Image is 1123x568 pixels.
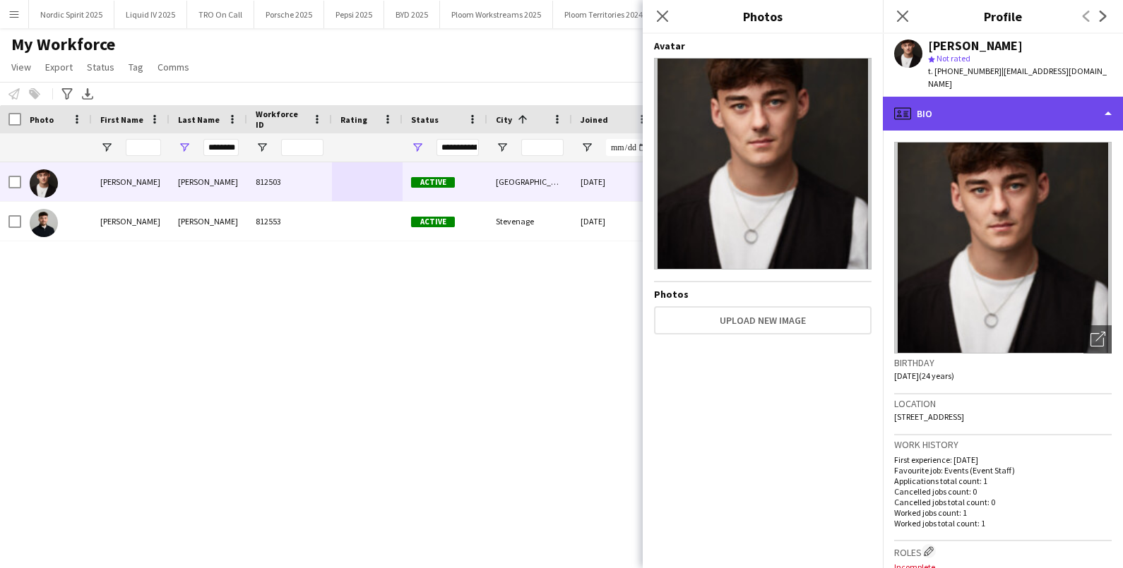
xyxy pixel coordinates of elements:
[158,61,189,73] span: Comms
[928,40,1023,52] div: [PERSON_NAME]
[521,139,564,156] input: City Filter Input
[487,202,572,241] div: Stevenage
[79,85,96,102] app-action-btn: Export XLSX
[11,61,31,73] span: View
[894,356,1112,369] h3: Birthday
[187,1,254,28] button: TRO On Call
[654,306,872,334] button: Upload new image
[894,411,964,422] span: [STREET_ADDRESS]
[572,162,657,201] div: [DATE]
[411,141,424,154] button: Open Filter Menu
[894,518,1112,528] p: Worked jobs total count: 1
[1083,325,1112,354] div: Open photos pop-in
[126,139,161,156] input: First Name Filter Input
[81,58,120,76] a: Status
[553,1,655,28] button: Ploom Territories 2024
[894,507,1112,518] p: Worked jobs count: 1
[411,217,455,227] span: Active
[30,169,58,198] img: Tom Donoghue
[411,114,439,125] span: Status
[11,34,115,55] span: My Workforce
[654,58,872,270] img: Crew avatar
[496,114,512,125] span: City
[178,114,220,125] span: Last Name
[247,162,332,201] div: 812503
[883,97,1123,131] div: Bio
[170,162,247,201] div: [PERSON_NAME]
[100,141,113,154] button: Open Filter Menu
[937,53,970,64] span: Not rated
[894,454,1112,465] p: First experience: [DATE]
[894,544,1112,559] h3: Roles
[654,40,872,52] h4: Avatar
[324,1,384,28] button: Pepsi 2025
[170,202,247,241] div: [PERSON_NAME]
[129,61,143,73] span: Tag
[40,58,78,76] a: Export
[87,61,114,73] span: Status
[581,141,593,154] button: Open Filter Menu
[894,370,954,381] span: [DATE] (24 years)
[894,476,1112,486] p: Applications total count: 1
[883,7,1123,25] h3: Profile
[281,139,323,156] input: Workforce ID Filter Input
[254,1,324,28] button: Porsche 2025
[643,7,883,25] h3: Photos
[928,66,1107,89] span: | [EMAIL_ADDRESS][DOMAIN_NAME]
[6,58,37,76] a: View
[581,114,608,125] span: Joined
[152,58,195,76] a: Comms
[894,142,1112,354] img: Crew avatar or photo
[384,1,440,28] button: BYD 2025
[928,66,1002,76] span: t. [PHONE_NUMBER]
[606,139,648,156] input: Joined Filter Input
[30,114,54,125] span: Photo
[496,141,509,154] button: Open Filter Menu
[894,397,1112,410] h3: Location
[340,114,367,125] span: Rating
[411,177,455,188] span: Active
[256,109,307,130] span: Workforce ID
[247,202,332,241] div: 812553
[100,114,143,125] span: First Name
[654,288,872,301] h4: Photos
[894,438,1112,451] h3: Work history
[894,497,1112,507] p: Cancelled jobs total count: 0
[92,162,170,201] div: [PERSON_NAME]
[572,202,657,241] div: [DATE]
[178,141,191,154] button: Open Filter Menu
[123,58,149,76] a: Tag
[203,139,239,156] input: Last Name Filter Input
[894,486,1112,497] p: Cancelled jobs count: 0
[92,202,170,241] div: [PERSON_NAME]
[29,1,114,28] button: Nordic Spirit 2025
[30,209,58,237] img: Connor Donoghue
[59,85,76,102] app-action-btn: Advanced filters
[256,141,268,154] button: Open Filter Menu
[894,465,1112,476] p: Favourite job: Events (Event Staff)
[440,1,553,28] button: Ploom Workstreams 2025
[487,162,572,201] div: [GEOGRAPHIC_DATA]
[45,61,73,73] span: Export
[114,1,187,28] button: Liquid IV 2025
